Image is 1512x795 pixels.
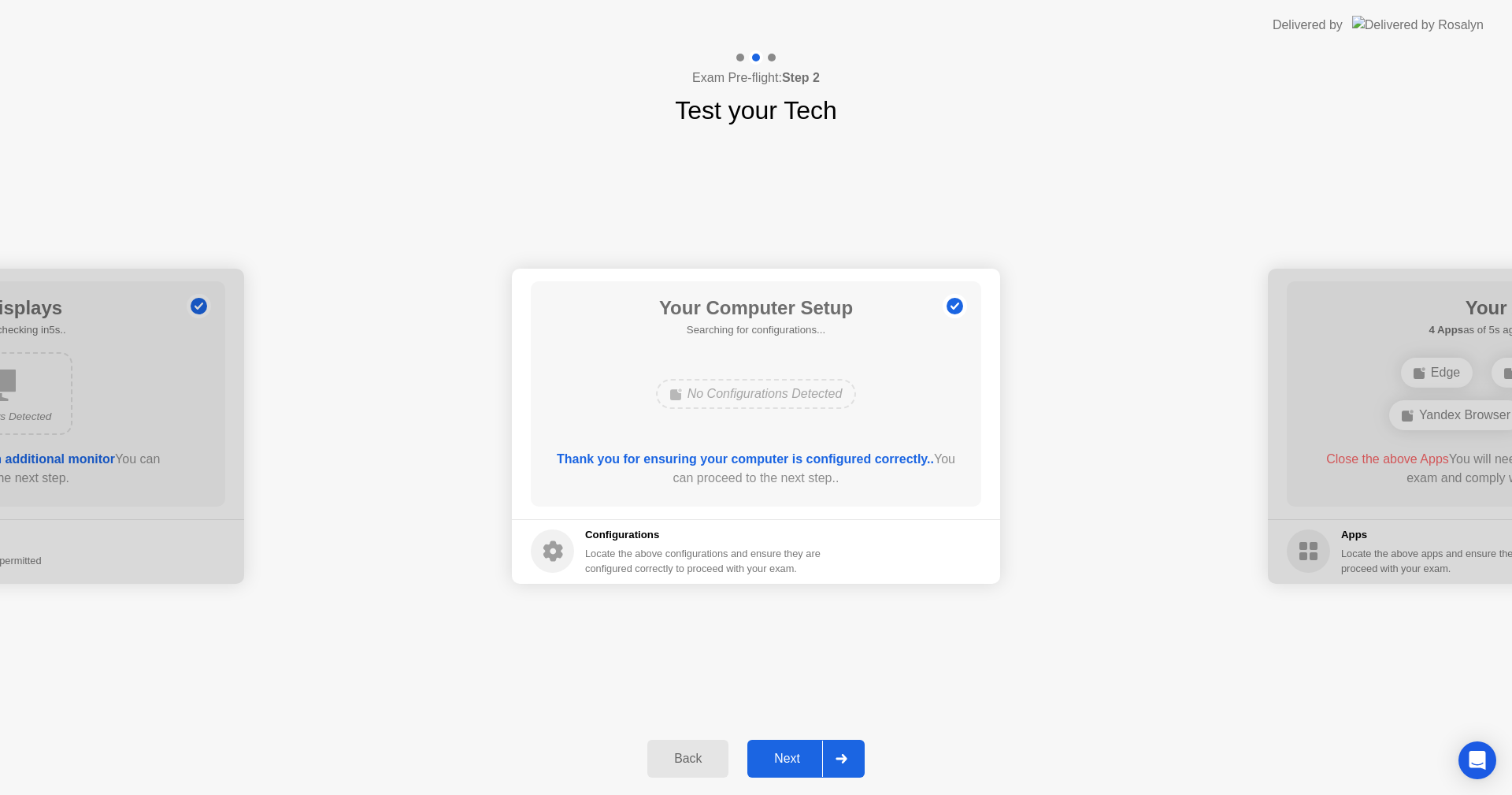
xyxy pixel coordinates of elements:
h5: Configurations [585,527,824,543]
b: Step 2 [782,71,820,84]
div: Next [752,752,822,766]
div: Locate the above configurations and ensure they are configured correctly to proceed with your exam. [585,546,824,576]
div: Back [652,752,724,766]
button: Back [647,740,728,778]
button: Next [747,740,865,778]
div: Delivered by [1273,16,1343,35]
h4: Exam Pre-flight: [692,69,820,87]
div: You can proceed to the next step.. [554,450,959,488]
img: Delivered by Rosalyn [1352,16,1484,34]
b: Thank you for ensuring your computer is configured correctly.. [557,452,934,466]
h5: Searching for configurations... [659,322,853,338]
h1: Your Computer Setup [659,294,853,322]
h1: Test your Tech [675,91,837,129]
div: No Configurations Detected [656,379,857,409]
div: Open Intercom Messenger [1458,741,1496,779]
